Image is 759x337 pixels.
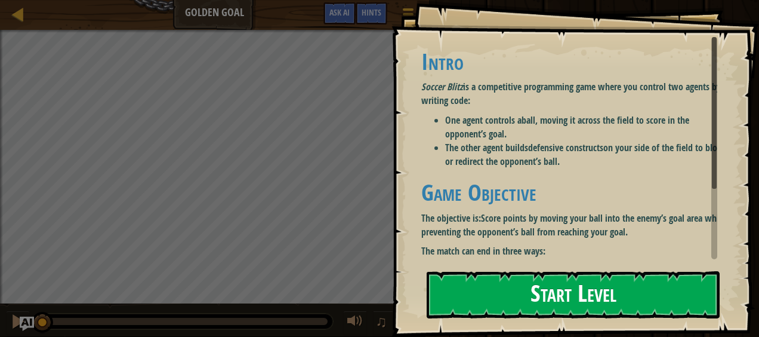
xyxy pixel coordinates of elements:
p: The objective is: [421,212,726,239]
p: The match can end in three ways: [421,244,726,258]
button: Ctrl + P: Pause [6,311,30,335]
strong: defensive constructs [528,141,603,154]
strong: ball [522,114,535,127]
strong: Score points by moving your ball into the enemy’s goal area while preventing the opponent’s ball ... [421,212,726,238]
em: Soccer Blitz [421,80,463,93]
li: The other agent builds on your side of the field to block or redirect the opponent’s ball. [445,141,726,168]
span: ♫ [375,313,387,330]
button: Ask AI [20,317,34,331]
button: Ask AI [323,2,356,24]
button: ♫ [373,311,393,335]
h1: Intro [421,49,726,74]
span: Hints [362,7,381,18]
button: Start Level [427,271,720,318]
li: One agent controls a , moving it across the field to score in the opponent’s goal. [445,114,726,141]
p: is a competitive programming game where you control two agents by writing code: [421,80,726,108]
span: Ask AI [329,7,350,18]
button: Adjust volume [343,311,367,335]
h1: Game Objective [421,180,726,205]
